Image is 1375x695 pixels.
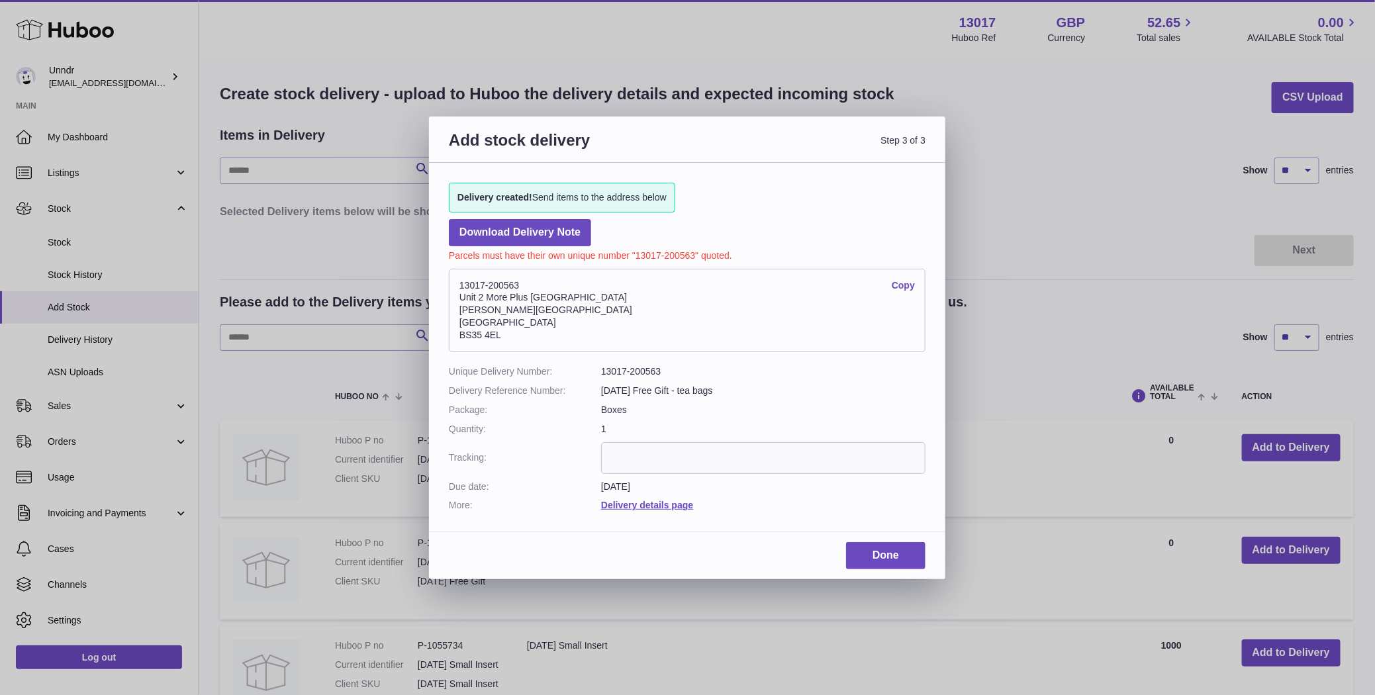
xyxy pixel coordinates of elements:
[449,442,601,474] dt: Tracking:
[846,542,925,569] a: Done
[449,499,601,512] dt: More:
[449,385,601,397] dt: Delivery Reference Number:
[601,481,925,493] dd: [DATE]
[449,269,925,352] address: 13017-200563 Unit 2 More Plus [GEOGRAPHIC_DATA] [PERSON_NAME][GEOGRAPHIC_DATA] [GEOGRAPHIC_DATA] ...
[449,365,601,378] dt: Unique Delivery Number:
[449,219,591,246] a: Download Delivery Note
[601,404,925,416] dd: Boxes
[449,423,601,436] dt: Quantity:
[449,130,687,166] h3: Add stock delivery
[449,404,601,416] dt: Package:
[457,192,532,203] strong: Delivery created!
[601,423,925,436] dd: 1
[449,246,925,262] p: Parcels must have their own unique number "13017-200563" quoted.
[601,500,693,510] a: Delivery details page
[457,191,667,204] span: Send items to the address below
[687,130,925,166] span: Step 3 of 3
[449,481,601,493] dt: Due date:
[601,385,925,397] dd: [DATE] Free Gift - tea bags
[892,279,915,292] a: Copy
[601,365,925,378] dd: 13017-200563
